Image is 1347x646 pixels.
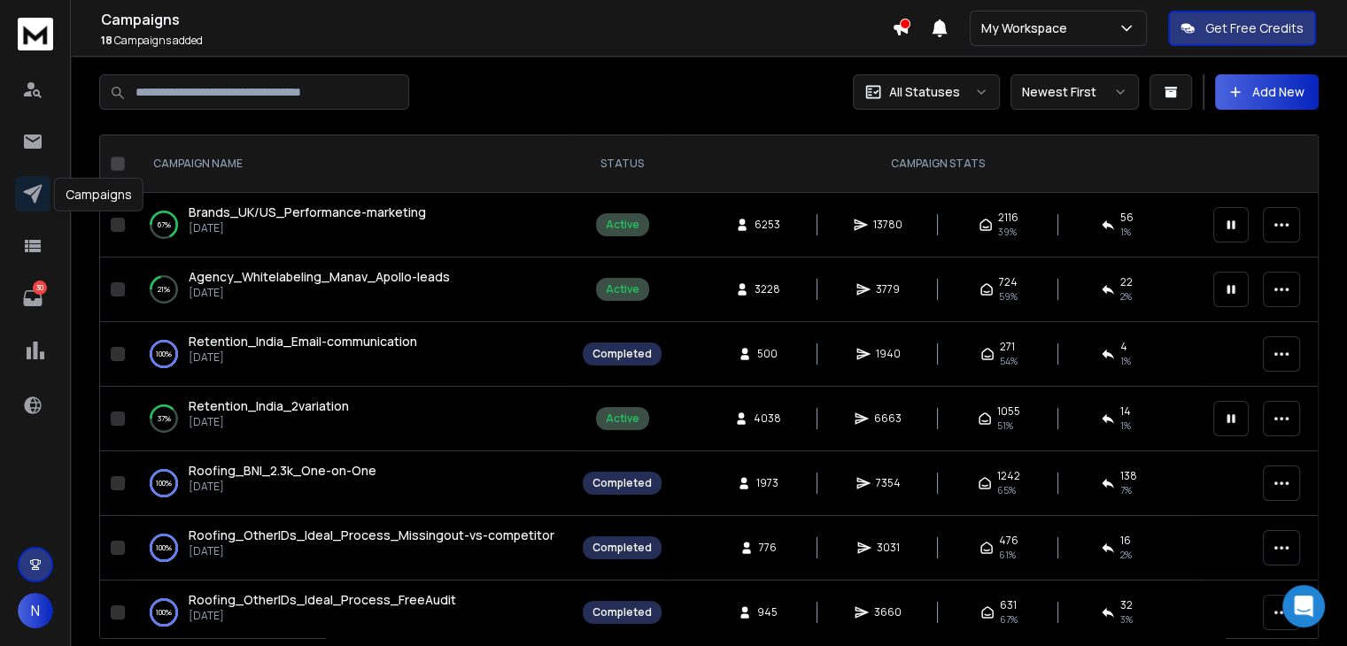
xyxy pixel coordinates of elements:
[1120,354,1131,368] span: 1 %
[999,289,1018,304] span: 59 %
[18,593,53,628] button: N
[1010,74,1139,110] button: Newest First
[158,281,170,298] p: 21 %
[997,419,1013,433] span: 51 %
[1215,74,1319,110] button: Add New
[606,218,639,232] div: Active
[189,591,456,608] span: Roofing_OtherIDs_Ideal_Process_FreeAudit
[189,527,554,544] a: Roofing_OtherIDs_Ideal_Process_Missingout-vs-competitor
[1120,289,1132,304] span: 2 %
[156,345,172,363] p: 100 %
[889,83,960,101] p: All Statuses
[759,541,777,555] span: 776
[189,480,376,494] p: [DATE]
[132,516,572,581] td: 100%Roofing_OtherIDs_Ideal_Process_Missingout-vs-competitor[DATE]
[999,548,1016,562] span: 61 %
[757,605,778,619] span: 945
[1120,598,1133,612] span: 32
[874,605,902,619] span: 3660
[15,281,50,316] a: 30
[189,462,376,480] a: Roofing_BNI_2.3k_One-on-One
[672,135,1203,193] th: CAMPAIGN STATS
[1120,404,1131,419] span: 14
[1000,354,1018,368] span: 54 %
[189,591,456,609] a: Roofing_OtherIDs_Ideal_Process_FreeAudit
[876,282,900,296] span: 3779
[1120,211,1134,225] span: 56
[158,410,171,427] p: 37 %
[189,204,426,221] a: Brands_UK/US_Performance-marketing
[1000,340,1015,354] span: 271
[999,534,1018,548] span: 476
[189,415,349,429] p: [DATE]
[132,258,572,322] td: 21%Agency_Whitelabeling_Manav_Apollo-leads[DATE]
[189,268,450,285] span: Agency_Whitelabeling_Manav_Apollo-leads
[606,411,639,426] div: Active
[592,605,652,619] div: Completed
[189,333,417,350] a: Retention_India_Email-communication
[156,604,172,621] p: 100 %
[756,476,778,490] span: 1973
[156,474,172,492] p: 100 %
[189,350,417,365] p: [DATE]
[132,135,572,193] th: CAMPAIGN NAME
[1282,585,1325,627] div: Open Intercom Messenger
[101,33,112,48] span: 18
[755,218,780,232] span: 6253
[1120,612,1133,627] span: 3 %
[876,347,901,361] span: 1940
[981,19,1074,37] p: My Workspace
[189,221,426,235] p: [DATE]
[998,211,1018,225] span: 2116
[132,322,572,387] td: 100%Retention_India_Email-communication[DATE]
[592,541,652,555] div: Completed
[1120,483,1132,497] span: 7 %
[101,9,892,30] h1: Campaigns
[999,275,1018,289] span: 724
[189,462,376,479] span: Roofing_BNI_2.3k_One-on-One
[101,34,892,48] p: Campaigns added
[189,286,450,300] p: [DATE]
[1000,598,1017,612] span: 631
[158,216,171,234] p: 67 %
[189,397,349,414] span: Retention_India_2variation
[189,609,456,623] p: [DATE]
[873,218,902,232] span: 13780
[1120,340,1127,354] span: 4
[189,544,554,558] p: [DATE]
[54,178,143,211] div: Campaigns
[572,135,672,193] th: STATUS
[877,541,900,555] span: 3031
[997,469,1020,483] span: 1242
[592,476,652,490] div: Completed
[997,483,1016,497] span: 65 %
[189,204,426,220] span: Brands_UK/US_Performance-marketing
[997,404,1020,419] span: 1055
[189,333,417,350] span: Retention_India_Email-communication
[132,451,572,516] td: 100%Roofing_BNI_2.3k_One-on-One[DATE]
[755,282,780,296] span: 3228
[1168,11,1316,46] button: Get Free Credits
[1120,534,1131,548] span: 16
[754,411,781,426] span: 4038
[1120,548,1132,562] span: 2 %
[1120,469,1137,483] span: 138
[156,539,172,557] p: 100 %
[876,476,901,490] span: 7354
[189,268,450,286] a: Agency_Whitelabeling_Manav_Apollo-leads
[18,18,53,50] img: logo
[33,281,47,295] p: 30
[1205,19,1304,37] p: Get Free Credits
[1120,419,1131,433] span: 1 %
[132,581,572,645] td: 100%Roofing_OtherIDs_Ideal_Process_FreeAudit[DATE]
[874,411,902,426] span: 6663
[1120,225,1131,239] span: 1 %
[998,225,1017,239] span: 39 %
[132,387,572,451] td: 37%Retention_India_2variation[DATE]
[757,347,778,361] span: 500
[592,347,652,361] div: Completed
[606,282,639,296] div: Active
